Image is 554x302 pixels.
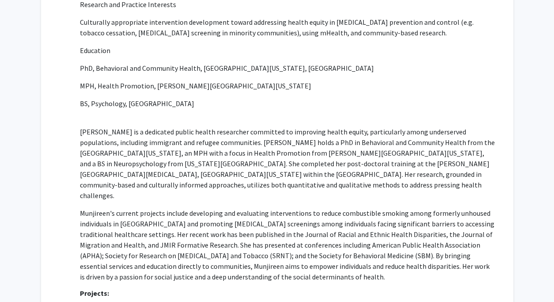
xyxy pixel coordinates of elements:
[80,63,495,73] p: PhD, Behavioral and Community Health, [GEOGRAPHIC_DATA][US_STATE], [GEOGRAPHIC_DATA]
[80,98,495,109] p: BS, Psychology, [GEOGRAPHIC_DATA]
[80,126,495,201] p: [PERSON_NAME] is a dedicated public health researcher committed to improving health equity, parti...
[80,208,495,282] p: Munjireen's current projects include developing and evaluating interventions to reduce combustibl...
[80,80,495,91] p: MPH, Health Promotion, [PERSON_NAME][GEOGRAPHIC_DATA][US_STATE]
[80,17,495,38] p: Culturally appropriate intervention development toward addressing health equity in [MEDICAL_DATA]...
[7,262,38,295] iframe: Chat
[80,289,109,298] strong: Projects:
[80,45,495,56] p: Education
